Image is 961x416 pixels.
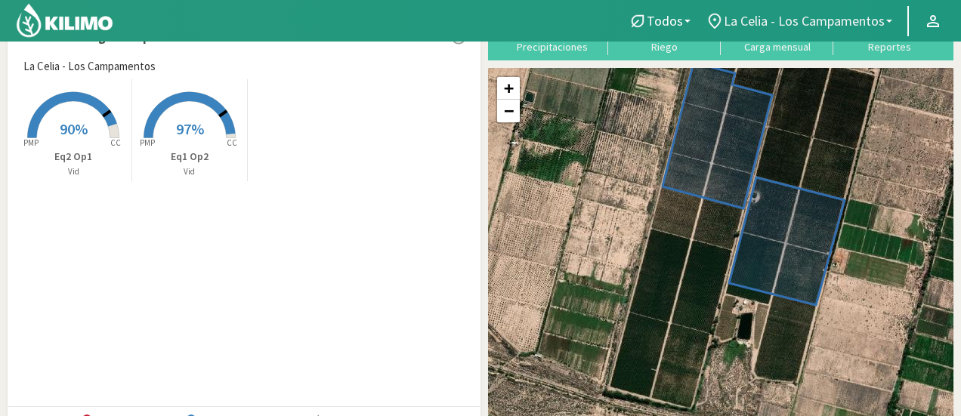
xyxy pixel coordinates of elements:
[227,137,237,148] tspan: CC
[497,77,520,100] a: Zoom in
[608,13,721,53] button: Riego
[497,100,520,122] a: Zoom out
[15,2,114,39] img: Kilimo
[111,137,122,148] tspan: CC
[132,165,248,178] p: Vid
[16,149,131,165] p: Eq2 Op1
[613,42,716,52] div: Riego
[140,137,155,148] tspan: PMP
[500,42,604,52] div: Precipitaciones
[647,13,683,29] span: Todos
[176,119,204,138] span: 97%
[16,165,131,178] p: Vid
[60,119,88,138] span: 90%
[724,13,885,29] span: La Celia - Los Campamentos
[833,13,946,53] button: Reportes
[725,42,829,52] div: Carga mensual
[23,58,156,75] span: La Celia - Los Campamentos
[496,13,608,53] button: Precipitaciones
[838,42,941,52] div: Reportes
[23,137,39,148] tspan: PMP
[132,149,248,165] p: Eq1 Op2
[721,13,833,53] button: Carga mensual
